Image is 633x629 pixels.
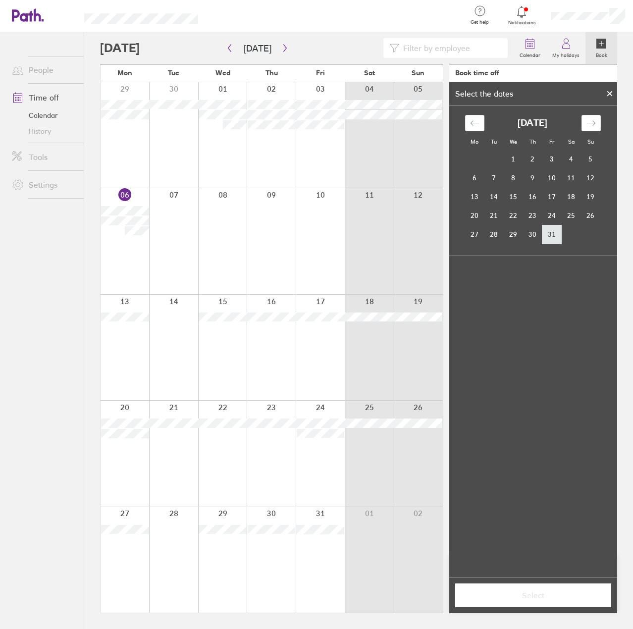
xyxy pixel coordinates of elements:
div: Move backward to switch to the previous month. [465,115,484,131]
a: Tools [4,147,84,167]
small: Tu [491,138,497,145]
div: Calendar [454,106,612,256]
td: Sunday, October 26, 2025 [581,206,600,225]
label: Calendar [514,50,546,58]
small: We [510,138,517,145]
span: Sun [412,69,424,77]
small: Fr [549,138,554,145]
span: Tue [168,69,179,77]
div: Move forward to switch to the next month. [581,115,601,131]
a: People [4,60,84,80]
a: Calendar [514,32,546,64]
small: Sa [568,138,575,145]
td: Thursday, October 2, 2025 [523,150,542,168]
td: Tuesday, October 21, 2025 [484,206,504,225]
td: Tuesday, October 14, 2025 [484,187,504,206]
td: Thursday, October 23, 2025 [523,206,542,225]
td: Monday, October 6, 2025 [465,168,484,187]
a: My holidays [546,32,585,64]
strong: [DATE] [518,118,547,128]
td: Wednesday, October 22, 2025 [504,206,523,225]
td: Thursday, October 16, 2025 [523,187,542,206]
td: Friday, October 31, 2025 [542,225,562,244]
span: Select [462,591,604,600]
span: Sat [364,69,375,77]
td: Wednesday, October 8, 2025 [504,168,523,187]
td: Tuesday, October 28, 2025 [484,225,504,244]
a: Notifications [506,5,538,26]
a: History [4,123,84,139]
td: Friday, October 24, 2025 [542,206,562,225]
td: Sunday, October 12, 2025 [581,168,600,187]
span: Fri [316,69,325,77]
td: Saturday, October 11, 2025 [562,168,581,187]
span: Notifications [506,20,538,26]
td: Monday, October 27, 2025 [465,225,484,244]
td: Friday, October 17, 2025 [542,187,562,206]
span: Wed [215,69,230,77]
td: Wednesday, October 29, 2025 [504,225,523,244]
td: Thursday, October 9, 2025 [523,168,542,187]
a: Time off [4,88,84,107]
input: Filter by employee [399,39,502,57]
td: Monday, October 20, 2025 [465,206,484,225]
div: Select the dates [449,89,519,98]
td: Friday, October 3, 2025 [542,150,562,168]
td: Sunday, October 19, 2025 [581,187,600,206]
td: Friday, October 10, 2025 [542,168,562,187]
td: Monday, October 13, 2025 [465,187,484,206]
small: Su [587,138,594,145]
small: Mo [471,138,478,145]
label: Book [590,50,613,58]
td: Tuesday, October 7, 2025 [484,168,504,187]
a: Settings [4,175,84,195]
td: Thursday, October 30, 2025 [523,225,542,244]
a: Book [585,32,617,64]
td: Sunday, October 5, 2025 [581,150,600,168]
td: Saturday, October 25, 2025 [562,206,581,225]
button: [DATE] [236,40,279,56]
span: Get help [464,19,496,25]
div: Book time off [455,69,499,77]
span: Mon [117,69,132,77]
button: Select [455,583,611,607]
td: Wednesday, October 1, 2025 [504,150,523,168]
td: Saturday, October 18, 2025 [562,187,581,206]
span: Thu [265,69,278,77]
a: Calendar [4,107,84,123]
td: Saturday, October 4, 2025 [562,150,581,168]
td: Wednesday, October 15, 2025 [504,187,523,206]
small: Th [529,138,536,145]
label: My holidays [546,50,585,58]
